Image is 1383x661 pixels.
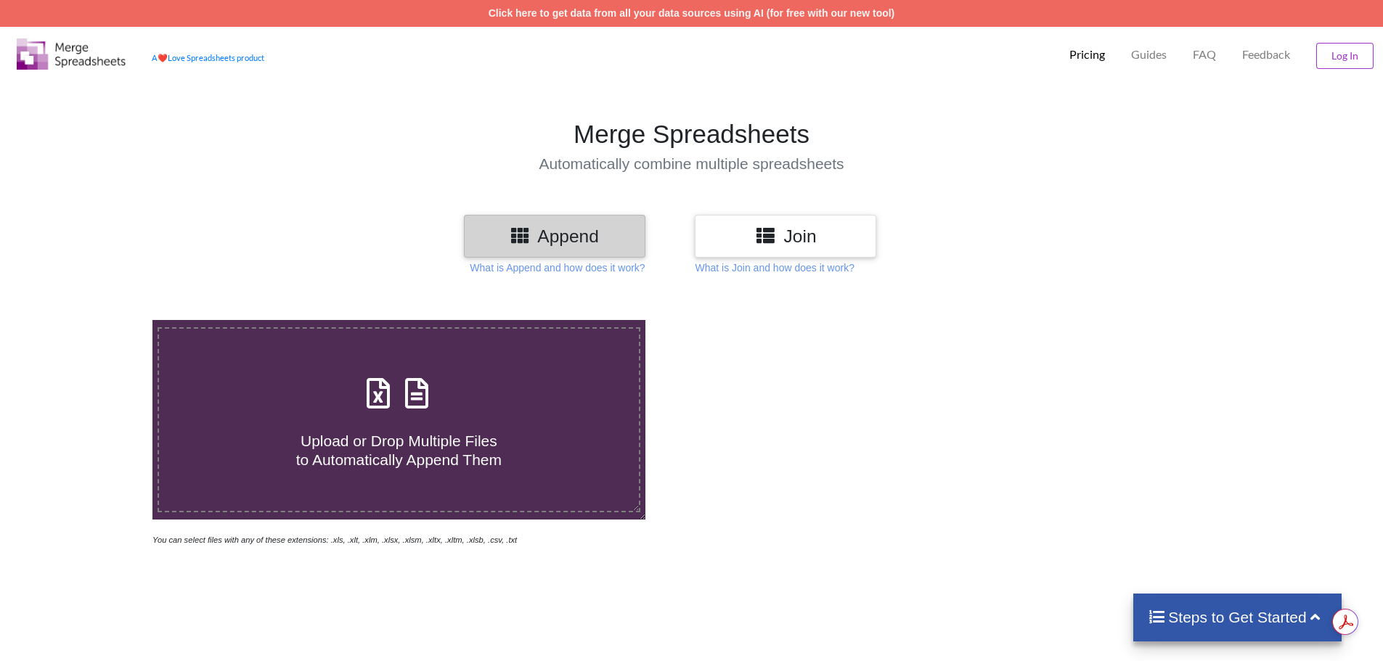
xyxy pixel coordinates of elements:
[158,53,168,62] span: heart
[695,260,854,275] p: What is Join and how does it work?
[489,7,895,19] a: Click here to get data from all your data sources using AI (for free with our new tool)
[1148,608,1327,626] h4: Steps to Get Started
[296,432,502,467] span: Upload or Drop Multiple Files to Automatically Append Them
[17,38,126,70] img: Logo.png
[1242,49,1290,60] span: Feedback
[152,535,517,544] i: You can select files with any of these extensions: .xls, .xlt, .xlm, .xlsx, .xlsm, .xltx, .xltm, ...
[1131,47,1167,62] p: Guides
[475,226,635,247] h3: Append
[1069,47,1105,62] p: Pricing
[152,53,264,62] a: AheartLove Spreadsheets product
[1316,43,1374,69] button: Log In
[470,260,645,275] p: What is Append and how does it work?
[1193,47,1216,62] p: FAQ
[706,226,865,247] h3: Join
